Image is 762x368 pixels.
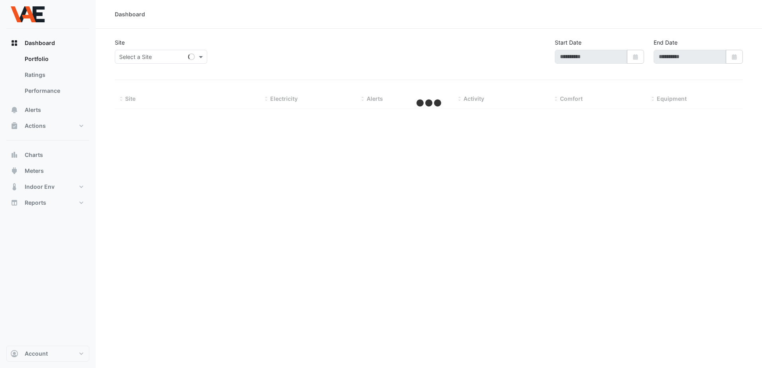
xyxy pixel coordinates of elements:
app-icon: Dashboard [10,39,18,47]
span: Comfort [560,95,583,102]
div: Dashboard [115,10,145,18]
label: End Date [654,38,678,47]
span: Meters [25,167,44,175]
button: Account [6,346,89,362]
button: Alerts [6,102,89,118]
a: Portfolio [18,51,89,67]
a: Performance [18,83,89,99]
span: Account [25,350,48,358]
div: Dashboard [6,51,89,102]
app-icon: Alerts [10,106,18,114]
label: Start Date [555,38,581,47]
button: Meters [6,163,89,179]
span: Indoor Env [25,183,55,191]
button: Dashboard [6,35,89,51]
app-icon: Meters [10,167,18,175]
button: Actions [6,118,89,134]
span: Electricity [270,95,298,102]
span: Dashboard [25,39,55,47]
span: Site [125,95,136,102]
span: Alerts [367,95,383,102]
span: Activity [463,95,484,102]
span: Reports [25,199,46,207]
span: Alerts [25,106,41,114]
span: Actions [25,122,46,130]
span: Charts [25,151,43,159]
span: Equipment [657,95,687,102]
app-icon: Actions [10,122,18,130]
img: Company Logo [10,6,45,22]
button: Reports [6,195,89,211]
a: Ratings [18,67,89,83]
app-icon: Indoor Env [10,183,18,191]
button: Indoor Env [6,179,89,195]
app-icon: Reports [10,199,18,207]
button: Charts [6,147,89,163]
label: Site [115,38,125,47]
app-icon: Charts [10,151,18,159]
